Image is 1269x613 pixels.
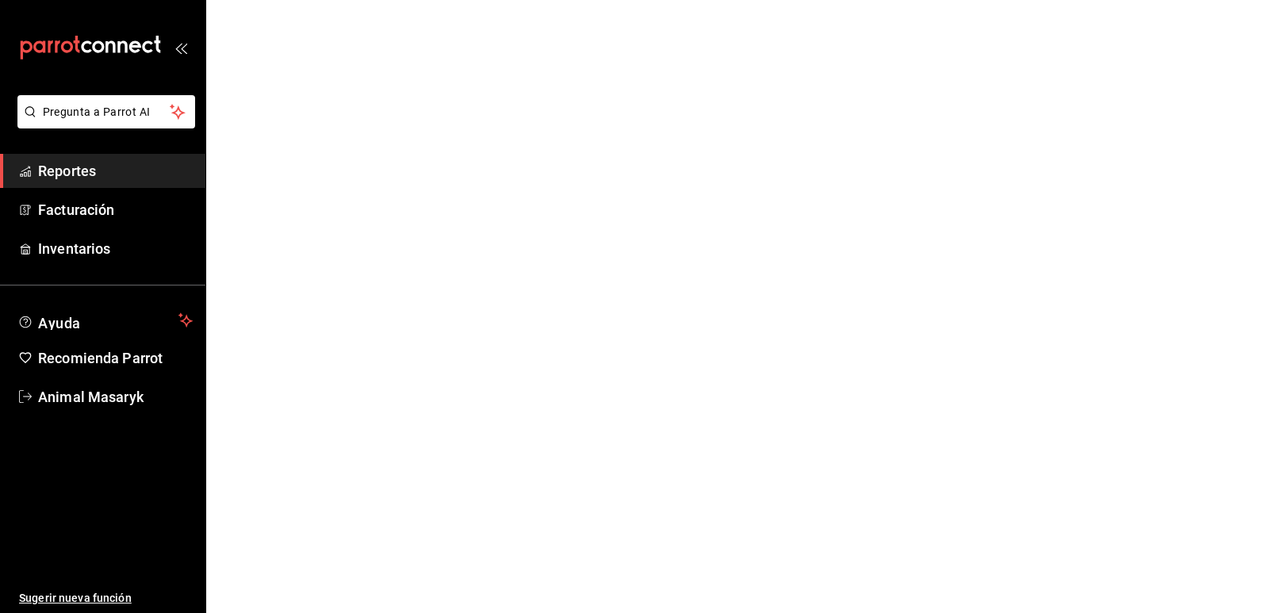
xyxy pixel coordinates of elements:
[38,386,193,408] span: Animal Masaryk
[43,104,171,121] span: Pregunta a Parrot AI
[17,95,195,128] button: Pregunta a Parrot AI
[38,238,193,259] span: Inventarios
[38,347,193,369] span: Recomienda Parrot
[38,311,172,330] span: Ayuda
[38,160,193,182] span: Reportes
[11,115,195,132] a: Pregunta a Parrot AI
[174,41,187,54] button: open_drawer_menu
[38,199,193,220] span: Facturación
[19,590,193,607] span: Sugerir nueva función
